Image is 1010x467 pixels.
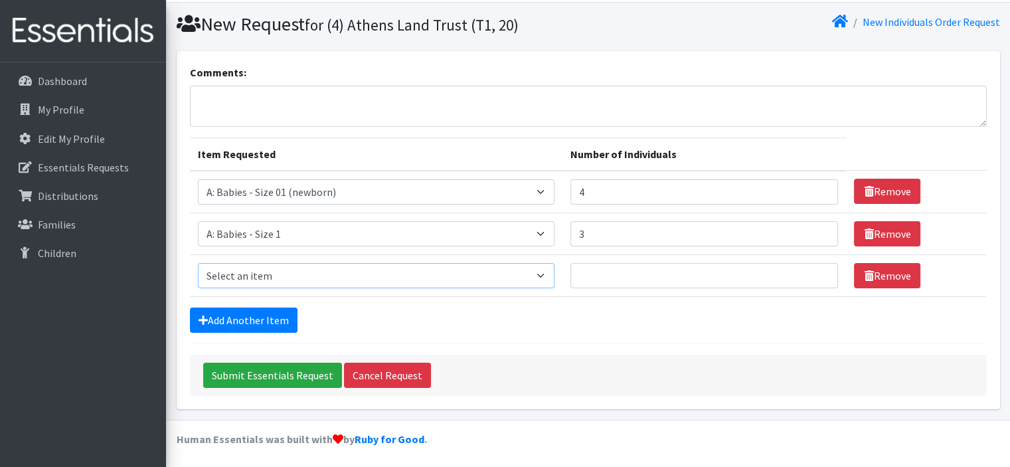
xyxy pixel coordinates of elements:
p: Distributions [38,189,98,203]
small: for (4) Athens Land Trust (T1, 20) [305,15,519,35]
th: Number of Individuals [562,138,846,171]
input: Submit Essentials Request [203,363,342,388]
a: Cancel Request [344,363,431,388]
h1: New Request [177,13,584,36]
a: Remove [854,179,920,204]
a: Edit My Profile [5,126,161,152]
a: Ruby for Good [355,432,424,446]
strong: Human Essentials was built with by . [177,432,427,446]
th: Item Requested [190,138,563,171]
p: My Profile [38,103,84,116]
a: Remove [854,263,920,288]
p: Dashboard [38,74,87,88]
p: Children [38,246,76,260]
a: Families [5,211,161,238]
p: Families [38,218,76,231]
a: Essentials Requests [5,154,161,181]
a: Distributions [5,183,161,209]
a: Remove [854,221,920,246]
label: Comments: [190,64,246,80]
p: Essentials Requests [38,161,129,174]
a: New Individuals Order Request [863,15,1000,29]
a: My Profile [5,96,161,123]
img: HumanEssentials [5,9,161,53]
p: Edit My Profile [38,132,105,145]
a: Children [5,240,161,266]
a: Add Another Item [190,308,297,333]
a: Dashboard [5,68,161,94]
